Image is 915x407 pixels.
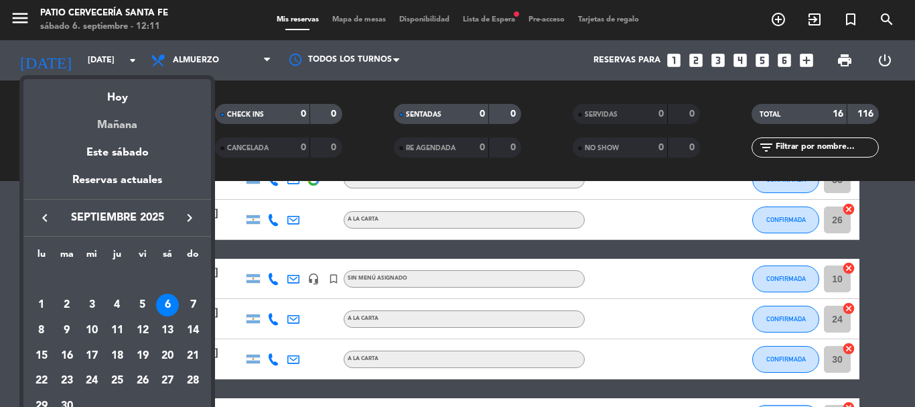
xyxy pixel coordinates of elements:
[79,343,104,369] td: 17 de septiembre de 2025
[56,319,78,342] div: 9
[79,369,104,394] td: 24 de septiembre de 2025
[29,293,54,318] td: 1 de septiembre de 2025
[80,345,103,367] div: 17
[56,370,78,393] div: 23
[79,247,104,268] th: miércoles
[156,345,179,367] div: 20
[104,293,130,318] td: 4 de septiembre de 2025
[54,247,80,268] th: martes
[37,210,53,226] i: keyboard_arrow_left
[180,318,206,343] td: 14 de septiembre de 2025
[54,369,80,394] td: 23 de septiembre de 2025
[56,345,78,367] div: 16
[104,318,130,343] td: 11 de septiembre de 2025
[29,247,54,268] th: lunes
[23,79,211,107] div: Hoy
[156,370,179,393] div: 27
[182,210,198,226] i: keyboard_arrow_right
[180,247,206,268] th: domingo
[131,294,154,316] div: 5
[182,370,204,393] div: 28
[104,343,130,369] td: 18 de septiembre de 2025
[23,134,211,172] div: Este sábado
[131,370,154,393] div: 26
[23,107,211,134] div: Mañana
[80,294,103,316] div: 3
[131,319,154,342] div: 12
[79,318,104,343] td: 10 de septiembre de 2025
[106,294,129,316] div: 4
[178,209,202,227] button: keyboard_arrow_right
[156,319,179,342] div: 13
[104,369,130,394] td: 25 de septiembre de 2025
[23,172,211,199] div: Reservas actuales
[80,319,103,342] div: 10
[155,369,181,394] td: 27 de septiembre de 2025
[30,319,53,342] div: 8
[29,318,54,343] td: 8 de septiembre de 2025
[180,343,206,369] td: 21 de septiembre de 2025
[54,318,80,343] td: 9 de septiembre de 2025
[106,370,129,393] div: 25
[33,209,57,227] button: keyboard_arrow_left
[56,294,78,316] div: 2
[182,319,204,342] div: 14
[29,343,54,369] td: 15 de septiembre de 2025
[130,318,155,343] td: 12 de septiembre de 2025
[156,294,179,316] div: 6
[80,370,103,393] div: 24
[54,293,80,318] td: 2 de septiembre de 2025
[30,370,53,393] div: 22
[54,343,80,369] td: 16 de septiembre de 2025
[182,345,204,367] div: 21
[182,294,204,316] div: 7
[130,247,155,268] th: viernes
[155,318,181,343] td: 13 de septiembre de 2025
[131,345,154,367] div: 19
[180,369,206,394] td: 28 de septiembre de 2025
[155,247,181,268] th: sábado
[130,343,155,369] td: 19 de septiembre de 2025
[106,345,129,367] div: 18
[79,293,104,318] td: 3 de septiembre de 2025
[30,345,53,367] div: 15
[130,369,155,394] td: 26 de septiembre de 2025
[104,247,130,268] th: jueves
[155,343,181,369] td: 20 de septiembre de 2025
[130,293,155,318] td: 5 de septiembre de 2025
[106,319,129,342] div: 11
[155,293,181,318] td: 6 de septiembre de 2025
[57,209,178,227] span: septiembre 2025
[29,268,206,293] td: SEP.
[29,369,54,394] td: 22 de septiembre de 2025
[30,294,53,316] div: 1
[180,293,206,318] td: 7 de septiembre de 2025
